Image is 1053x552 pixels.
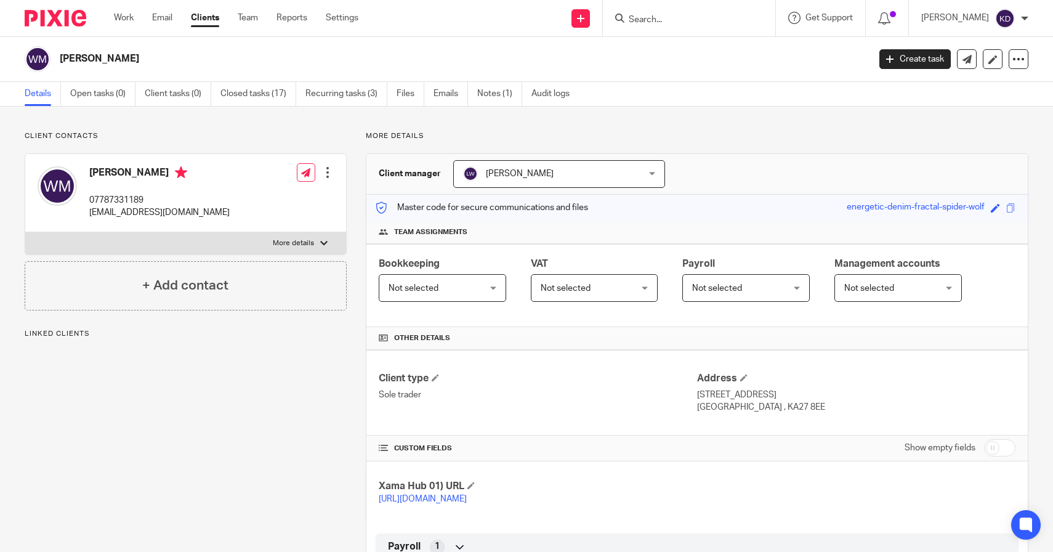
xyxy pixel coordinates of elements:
[834,259,940,269] span: Management accounts
[142,276,228,295] h4: + Add contact
[697,401,1015,413] p: [GEOGRAPHIC_DATA] , KA27 8EE
[60,52,701,65] h2: [PERSON_NAME]
[627,15,738,26] input: Search
[145,82,211,106] a: Client tasks (0)
[905,442,975,454] label: Show empty fields
[541,284,591,293] span: Not selected
[844,284,894,293] span: Not selected
[25,131,347,141] p: Client contacts
[379,389,697,401] p: Sole trader
[486,169,554,178] span: [PERSON_NAME]
[366,131,1028,141] p: More details
[89,194,230,206] p: 07787331189
[175,166,187,179] i: Primary
[38,166,77,206] img: svg%3E
[397,82,424,106] a: Files
[273,238,314,248] p: More details
[379,168,441,180] h3: Client manager
[379,259,440,269] span: Bookkeeping
[477,82,522,106] a: Notes (1)
[276,12,307,24] a: Reports
[531,82,579,106] a: Audit logs
[379,372,697,385] h4: Client type
[379,480,697,493] h4: Xama Hub 01) URL
[238,12,258,24] a: Team
[697,372,1015,385] h4: Address
[379,444,697,453] h4: CUSTOM FIELDS
[220,82,296,106] a: Closed tasks (17)
[394,227,467,237] span: Team assignments
[682,259,715,269] span: Payroll
[25,329,347,339] p: Linked clients
[879,49,951,69] a: Create task
[89,206,230,219] p: [EMAIL_ADDRESS][DOMAIN_NAME]
[692,284,742,293] span: Not selected
[394,333,450,343] span: Other details
[25,10,86,26] img: Pixie
[995,9,1015,28] img: svg%3E
[434,82,468,106] a: Emails
[25,82,61,106] a: Details
[379,495,467,503] a: [URL][DOMAIN_NAME]
[305,82,387,106] a: Recurring tasks (3)
[89,166,230,182] h4: [PERSON_NAME]
[805,14,853,22] span: Get Support
[389,284,438,293] span: Not selected
[114,12,134,24] a: Work
[152,12,172,24] a: Email
[697,389,1015,401] p: [STREET_ADDRESS]
[326,12,358,24] a: Settings
[531,259,548,269] span: VAT
[847,201,985,215] div: energetic-denim-fractal-spider-wolf
[191,12,219,24] a: Clients
[25,46,50,72] img: svg%3E
[921,12,989,24] p: [PERSON_NAME]
[376,201,588,214] p: Master code for secure communications and files
[70,82,135,106] a: Open tasks (0)
[463,166,478,181] img: svg%3E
